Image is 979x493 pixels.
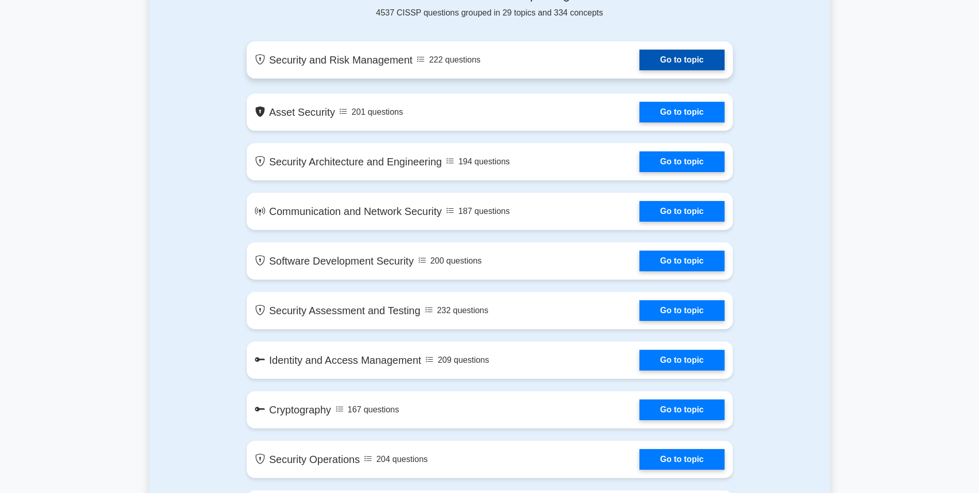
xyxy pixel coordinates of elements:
a: Go to topic [639,102,724,122]
a: Go to topic [639,399,724,420]
a: Go to topic [639,151,724,172]
a: Go to topic [639,449,724,470]
a: Go to topic [639,350,724,371]
a: Go to topic [639,201,724,222]
a: Go to topic [639,251,724,271]
a: Go to topic [639,50,724,70]
a: Go to topic [639,300,724,321]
